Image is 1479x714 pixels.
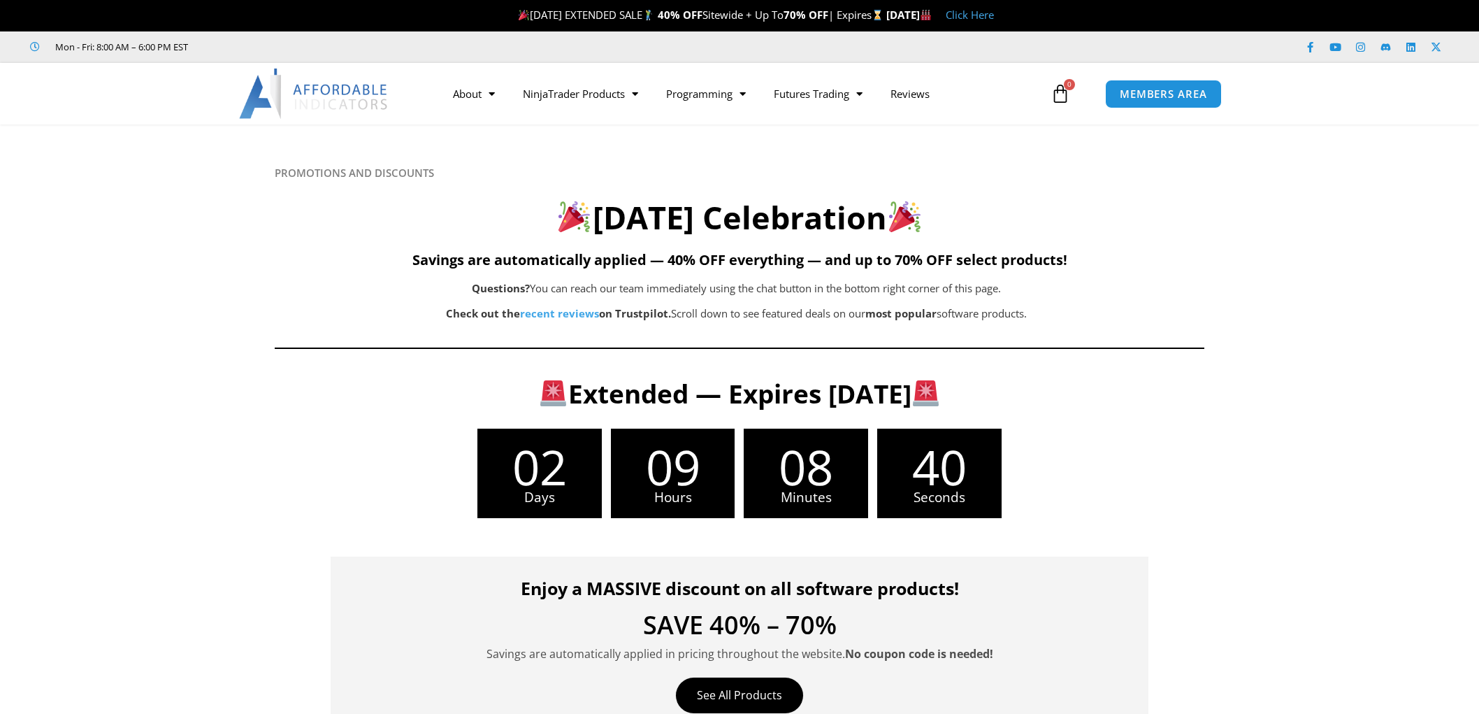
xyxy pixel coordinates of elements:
b: most popular [865,306,937,320]
iframe: Customer reviews powered by Trustpilot [208,40,417,54]
span: 40 [877,443,1002,491]
a: MEMBERS AREA [1105,80,1222,108]
strong: Check out the on Trustpilot. [446,306,671,320]
a: 0 [1030,73,1091,114]
a: See All Products [676,678,803,713]
h4: Enjoy a MASSIVE discount on all software products! [352,578,1127,599]
h5: Savings are automatically applied — 40% OFF everything — and up to 70% OFF select products! [275,252,1204,269]
span: [DATE] EXTENDED SALE Sitewide + Up To | Expires [515,8,886,22]
a: Programming [652,78,760,110]
span: 08 [744,443,868,491]
span: Days [477,491,602,504]
h2: [DATE] Celebration [275,197,1204,238]
span: 0 [1064,79,1075,90]
img: 🎉 [889,201,921,232]
b: Questions? [472,281,530,295]
img: 🎉 [558,201,590,232]
h3: Extended — Expires [DATE] [348,377,1131,410]
h4: SAVE 40% – 70% [352,613,1127,638]
p: Scroll down to see featured deals on our software products. [345,304,1129,324]
a: NinjaTrader Products [509,78,652,110]
a: Futures Trading [760,78,876,110]
span: Hours [611,491,735,504]
p: Savings are automatically applied in pricing throughout the website. [352,645,1127,664]
span: Mon - Fri: 8:00 AM – 6:00 PM EST [52,38,188,55]
img: 🚨 [540,380,566,406]
img: 🏭 [921,10,931,20]
span: 02 [477,443,602,491]
a: recent reviews [520,306,599,320]
img: ⌛ [872,10,883,20]
p: You can reach our team immediately using the chat button in the bottom right corner of this page. [345,279,1129,299]
a: About [439,78,509,110]
span: Minutes [744,491,868,504]
span: Seconds [877,491,1002,504]
img: 🚨 [913,380,939,406]
strong: [DATE] [886,8,932,22]
a: Reviews [876,78,944,110]
span: MEMBERS AREA [1120,89,1207,99]
a: Click Here [946,8,994,22]
img: LogoAI | Affordable Indicators – NinjaTrader [239,69,389,119]
strong: No coupon code is needed! [845,646,993,662]
strong: 70% OFF [784,8,828,22]
h6: PROMOTIONS AND DISCOUNTS [275,166,1204,180]
img: 🎉 [519,10,529,20]
img: 🏌️‍♂️ [643,10,654,20]
span: 09 [611,443,735,491]
strong: 40% OFF [658,8,702,22]
nav: Menu [439,78,1047,110]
